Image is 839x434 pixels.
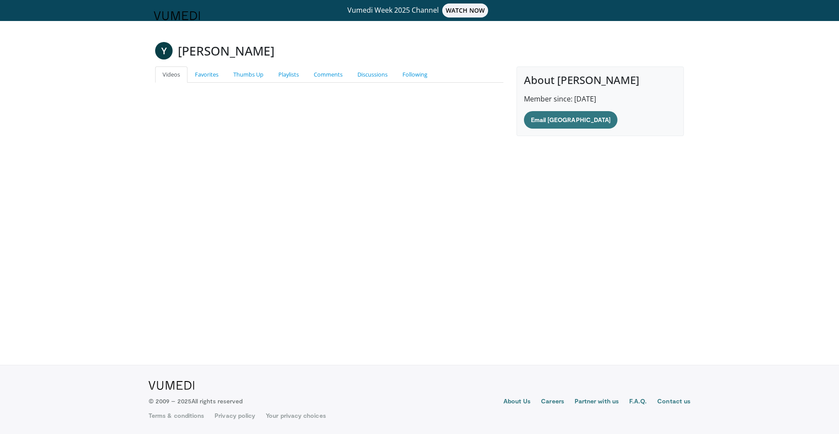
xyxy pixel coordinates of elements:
[350,66,395,83] a: Discussions
[154,11,200,20] img: VuMedi Logo
[226,66,271,83] a: Thumbs Up
[629,397,647,407] a: F.A.Q.
[191,397,243,405] span: All rights reserved
[155,66,187,83] a: Videos
[524,111,618,129] a: Email [GEOGRAPHIC_DATA]
[149,397,243,406] p: © 2009 – 2025
[541,397,564,407] a: Careers
[524,74,676,87] h4: About [PERSON_NAME]
[306,66,350,83] a: Comments
[657,397,690,407] a: Contact us
[187,66,226,83] a: Favorites
[395,66,435,83] a: Following
[271,66,306,83] a: Playlists
[149,411,204,420] a: Terms & conditions
[575,397,619,407] a: Partner with us
[155,42,173,59] a: Y
[503,397,531,407] a: About Us
[215,411,255,420] a: Privacy policy
[178,42,274,59] h3: [PERSON_NAME]
[149,381,194,390] img: VuMedi Logo
[524,94,676,104] p: Member since: [DATE]
[266,411,326,420] a: Your privacy choices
